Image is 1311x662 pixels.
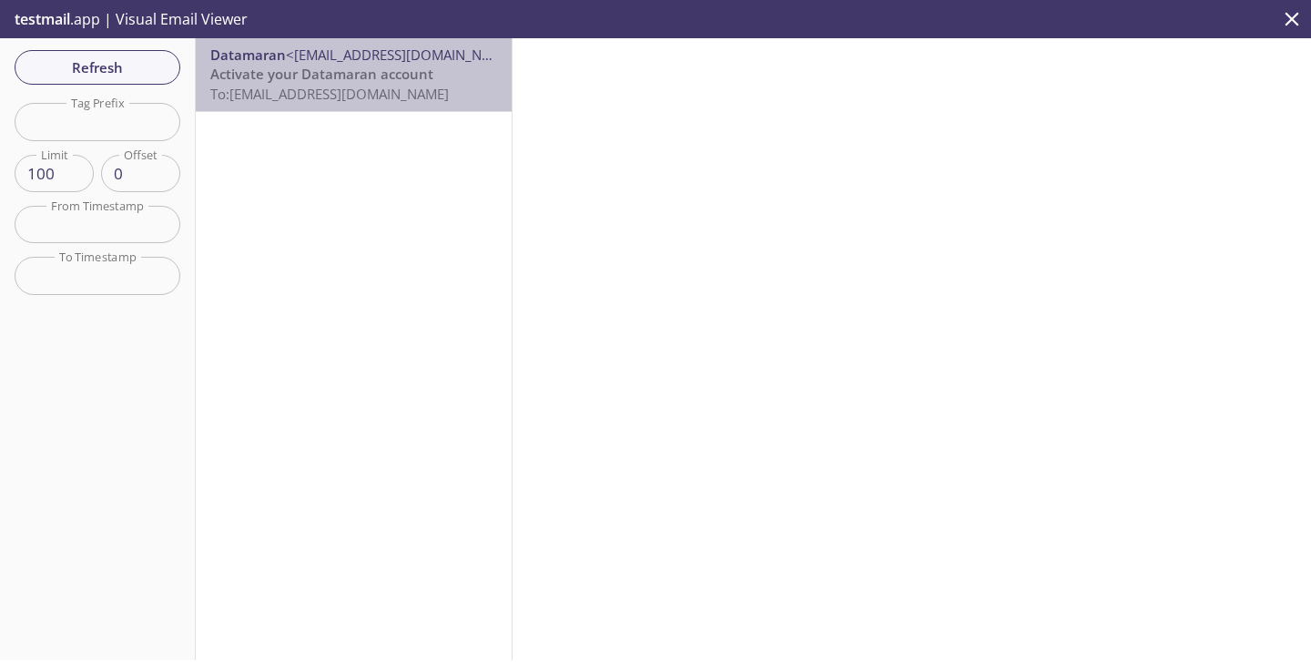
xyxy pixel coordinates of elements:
div: Datamaran<[EMAIL_ADDRESS][DOMAIN_NAME]>Activate your Datamaran accountTo:[EMAIL_ADDRESS][DOMAIN_N... [196,38,512,111]
span: testmail [15,9,70,29]
button: Refresh [15,50,180,85]
span: Refresh [29,56,166,79]
span: To: [EMAIL_ADDRESS][DOMAIN_NAME] [210,85,449,103]
span: Activate your Datamaran account [210,65,433,83]
nav: emails [196,38,512,112]
span: <[EMAIL_ADDRESS][DOMAIN_NAME]> [286,46,522,64]
span: Datamaran [210,46,286,64]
